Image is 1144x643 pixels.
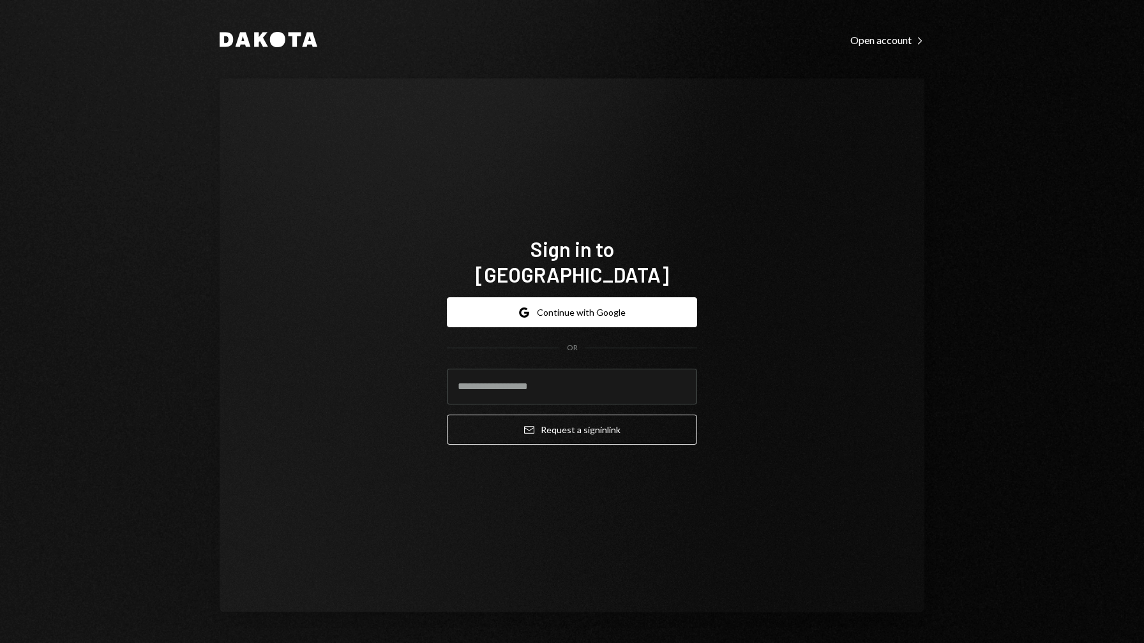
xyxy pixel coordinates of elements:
[447,415,697,445] button: Request a signinlink
[850,33,924,47] a: Open account
[447,236,697,287] h1: Sign in to [GEOGRAPHIC_DATA]
[447,297,697,327] button: Continue with Google
[567,343,578,353] div: OR
[850,34,924,47] div: Open account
